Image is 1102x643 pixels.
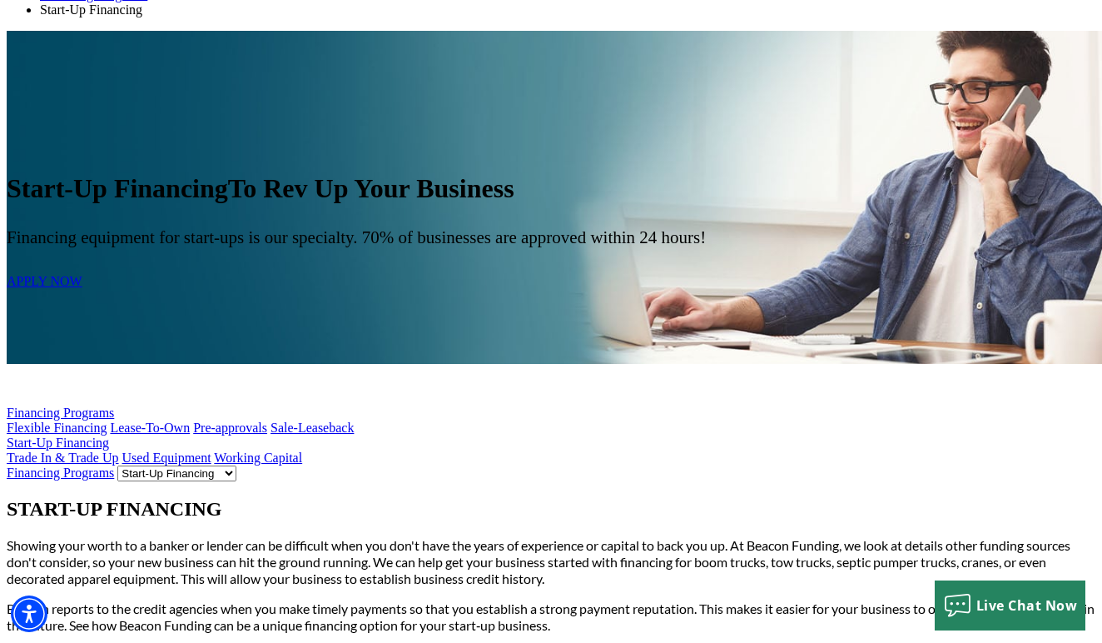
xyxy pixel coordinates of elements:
[271,421,354,435] a: Sale-Leaseback
[7,222,1095,253] p: Financing equipment for start-ups is our specialty. 70% of businesses are approved within 24 hours!
[7,274,82,288] a: APPLY NOW
[122,451,211,465] a: Used Equipment
[7,601,1095,633] span: Beacon reports to the credit agencies when you make timely payments so that you establish a stron...
[7,451,119,465] a: Trade In & Trade Up
[117,466,236,481] select: Single select
[40,2,142,17] span: Start-Up Financing
[7,498,1095,521] h2: START-UP FINANCING
[214,451,302,465] a: Working Capital
[193,421,267,435] a: Pre-approvals
[11,596,47,632] div: Accessibility Menu
[7,421,107,435] a: Flexible Financing
[228,173,514,203] span: To Rev Up Your Business
[7,466,114,480] a: Financing Programs
[7,436,109,450] a: Start-Up Financing
[7,173,1095,204] h1: Start-Up Financing
[935,581,1086,631] button: Live Chat Now
[7,537,1070,586] span: Showing your worth to a banker or lender can be difficult when you don't have the years of experi...
[976,596,1078,615] span: Live Chat Now
[110,421,190,435] a: Lease-To-Own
